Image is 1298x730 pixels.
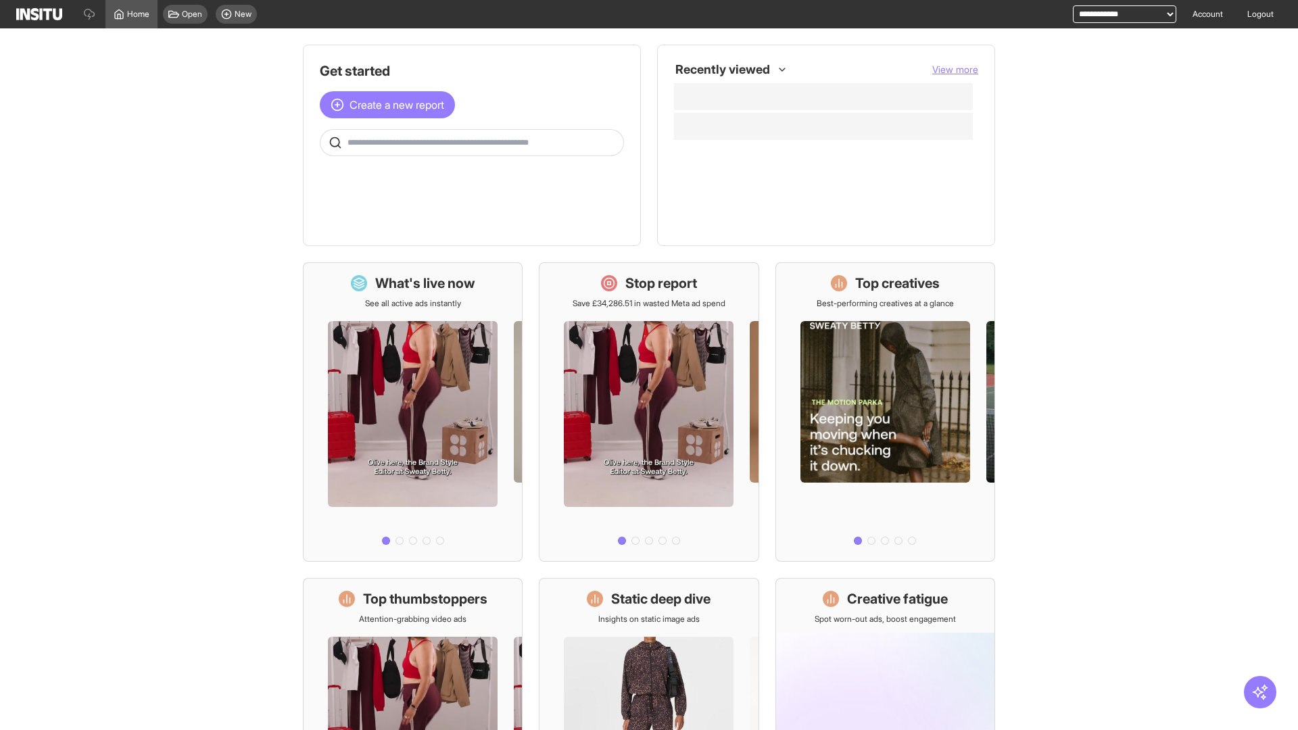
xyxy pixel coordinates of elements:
[539,262,759,562] a: Stop reportSave £34,286.51 in wasted Meta ad spend
[932,63,978,76] button: View more
[598,614,700,625] p: Insights on static image ads
[775,262,995,562] a: Top creativesBest-performing creatives at a glance
[375,274,475,293] h1: What's live now
[320,62,624,80] h1: Get started
[932,64,978,75] span: View more
[611,589,711,608] h1: Static deep dive
[182,9,202,20] span: Open
[625,274,697,293] h1: Stop report
[303,262,523,562] a: What's live nowSee all active ads instantly
[127,9,149,20] span: Home
[16,8,62,20] img: Logo
[365,298,461,309] p: See all active ads instantly
[573,298,725,309] p: Save £34,286.51 in wasted Meta ad spend
[363,589,487,608] h1: Top thumbstoppers
[817,298,954,309] p: Best-performing creatives at a glance
[350,97,444,113] span: Create a new report
[235,9,251,20] span: New
[855,274,940,293] h1: Top creatives
[359,614,466,625] p: Attention-grabbing video ads
[320,91,455,118] button: Create a new report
